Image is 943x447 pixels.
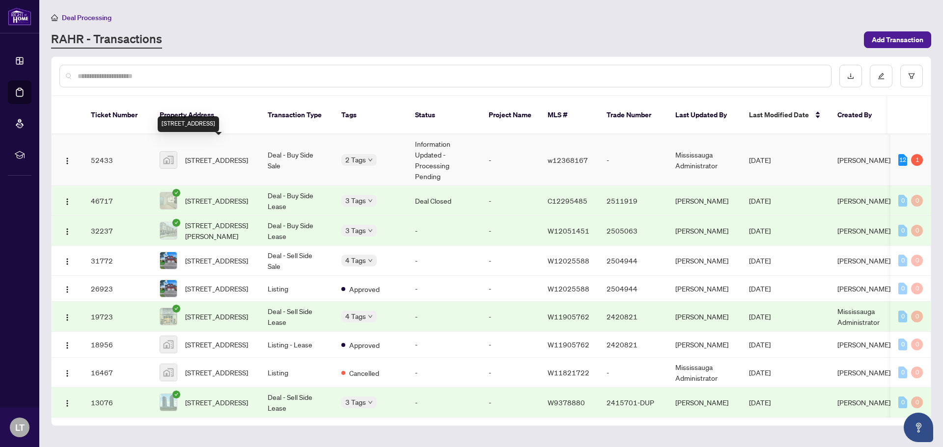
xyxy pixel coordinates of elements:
[172,189,180,197] span: check-circle
[59,223,75,238] button: Logo
[260,276,333,302] td: Listing
[172,219,180,227] span: check-circle
[368,228,373,233] span: down
[83,134,152,186] td: 52433
[185,195,248,206] span: [STREET_ADDRESS]
[83,332,152,358] td: 18956
[481,332,540,358] td: -
[185,367,248,378] span: [STREET_ADDRESS]
[481,358,540,388] td: -
[63,342,71,349] img: Logo
[898,396,907,408] div: 0
[898,255,907,266] div: 0
[898,195,907,207] div: 0
[345,255,366,266] span: 4 Tags
[837,307,880,326] span: Mississauga Administrator
[368,198,373,203] span: down
[837,398,890,407] span: [PERSON_NAME]
[333,96,407,134] th: Tags
[900,65,923,87] button: filter
[59,337,75,352] button: Logo
[548,156,588,164] span: w12368167
[898,311,907,322] div: 0
[911,311,923,322] div: 0
[407,246,481,276] td: -
[83,96,152,134] th: Ticket Number
[667,216,741,246] td: [PERSON_NAME]
[749,398,771,407] span: [DATE]
[160,280,177,297] img: thumbnail-img
[83,216,152,246] td: 32237
[407,358,481,388] td: -
[749,156,771,164] span: [DATE]
[548,256,589,265] span: W12025588
[59,193,75,209] button: Logo
[63,286,71,293] img: Logo
[185,311,248,322] span: [STREET_ADDRESS]
[407,276,481,302] td: -
[368,158,373,162] span: down
[898,339,907,350] div: 0
[260,246,333,276] td: Deal - Sell Side Sale
[160,336,177,353] img: thumbnail-img
[260,358,333,388] td: Listing
[63,399,71,407] img: Logo
[667,246,741,276] td: [PERSON_NAME]
[260,134,333,186] td: Deal - Buy Side Sale
[63,369,71,377] img: Logo
[898,225,907,237] div: 0
[481,96,540,134] th: Project Name
[749,226,771,235] span: [DATE]
[599,216,667,246] td: 2505063
[667,332,741,358] td: [PERSON_NAME]
[870,65,892,87] button: edit
[667,276,741,302] td: [PERSON_NAME]
[349,284,380,294] span: Approved
[481,216,540,246] td: -
[864,31,931,48] button: Add Transaction
[898,154,907,166] div: 12
[260,186,333,216] td: Deal - Buy Side Lease
[837,256,890,265] span: [PERSON_NAME]
[59,281,75,296] button: Logo
[599,246,667,276] td: 2504944
[349,340,380,350] span: Approved
[667,96,741,134] th: Last Updated By
[260,332,333,358] td: Listing - Lease
[152,96,260,134] th: Property Address
[911,195,923,207] div: 0
[63,157,71,165] img: Logo
[160,394,177,411] img: thumbnail-img
[911,396,923,408] div: 0
[911,225,923,237] div: 0
[667,358,741,388] td: Mississauga Administrator
[898,367,907,378] div: 0
[548,226,589,235] span: W12051451
[185,339,248,350] span: [STREET_ADDRESS]
[368,314,373,319] span: down
[837,156,890,164] span: [PERSON_NAME]
[481,276,540,302] td: -
[63,258,71,265] img: Logo
[158,116,219,132] div: [STREET_ADDRESS]
[837,284,890,293] span: [PERSON_NAME]
[839,65,862,87] button: download
[481,246,540,276] td: -
[185,397,248,408] span: [STREET_ADDRESS]
[407,186,481,216] td: Deal Closed
[837,340,890,349] span: [PERSON_NAME]
[599,186,667,216] td: 2511919
[599,388,667,418] td: 2415701-DUP
[63,228,71,236] img: Logo
[407,388,481,418] td: -
[345,311,366,322] span: 4 Tags
[407,134,481,186] td: Information Updated - Processing Pending
[837,196,890,205] span: [PERSON_NAME]
[548,368,589,377] span: W11821722
[83,388,152,418] td: 13076
[749,340,771,349] span: [DATE]
[345,396,366,408] span: 3 Tags
[185,283,248,294] span: [STREET_ADDRESS]
[407,96,481,134] th: Status
[599,96,667,134] th: Trade Number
